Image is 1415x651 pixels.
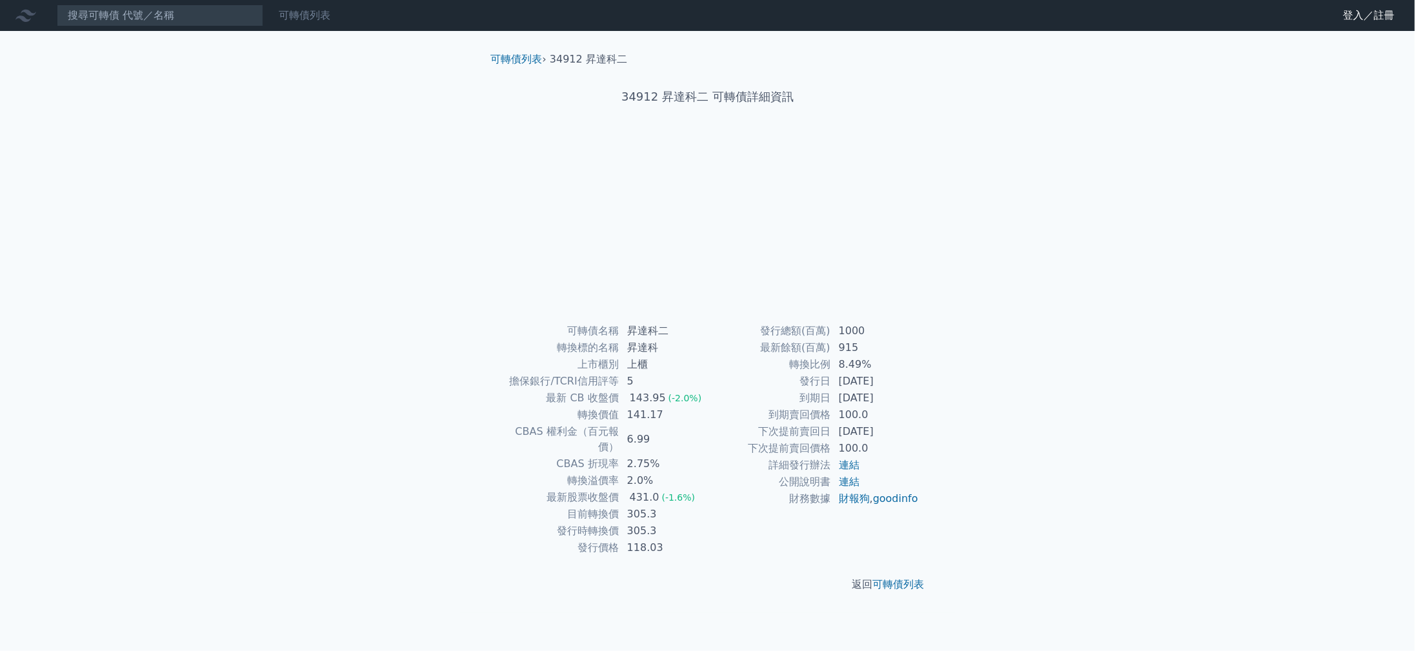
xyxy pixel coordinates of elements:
td: 100.0 [831,440,919,457]
td: 可轉債名稱 [496,323,619,339]
td: 詳細發行辦法 [708,457,831,474]
td: , [831,490,919,507]
td: 100.0 [831,406,919,423]
div: 143.95 [627,390,668,406]
td: 8.49% [831,356,919,373]
iframe: Chat Widget [1350,589,1415,651]
a: 可轉債列表 [873,578,925,590]
td: 最新 CB 收盤價 [496,390,619,406]
td: 轉換價值 [496,406,619,423]
td: 305.3 [619,506,708,523]
a: 登入／註冊 [1332,5,1405,26]
td: 141.17 [619,406,708,423]
td: 昇達科 [619,339,708,356]
div: 聊天小工具 [1350,589,1415,651]
td: 下次提前賣回日 [708,423,831,440]
span: (-1.6%) [662,492,696,503]
a: 連結 [839,459,859,471]
td: 1000 [831,323,919,339]
a: 可轉債列表 [491,53,543,65]
td: 到期日 [708,390,831,406]
td: 轉換溢價率 [496,472,619,489]
td: 下次提前賣回價格 [708,440,831,457]
a: goodinfo [873,492,918,505]
td: 發行時轉換價 [496,523,619,539]
td: 目前轉換價 [496,506,619,523]
td: 5 [619,373,708,390]
td: [DATE] [831,423,919,440]
td: 上櫃 [619,356,708,373]
a: 財報狗 [839,492,870,505]
input: 搜尋可轉債 代號／名稱 [57,5,263,26]
td: CBAS 折現率 [496,456,619,472]
a: 連結 [839,476,859,488]
td: 2.75% [619,456,708,472]
td: 2.0% [619,472,708,489]
div: 431.0 [627,490,662,505]
td: 到期賣回價格 [708,406,831,423]
td: 上市櫃別 [496,356,619,373]
td: 最新股票收盤價 [496,489,619,506]
td: [DATE] [831,390,919,406]
li: 34912 昇達科二 [550,52,627,67]
td: 轉換比例 [708,356,831,373]
p: 返回 [481,577,935,592]
span: (-2.0%) [668,393,702,403]
td: 305.3 [619,523,708,539]
td: 6.99 [619,423,708,456]
td: 發行總額(百萬) [708,323,831,339]
td: 財務數據 [708,490,831,507]
td: 昇達科二 [619,323,708,339]
td: CBAS 權利金（百元報價） [496,423,619,456]
td: 公開說明書 [708,474,831,490]
td: 最新餘額(百萬) [708,339,831,356]
td: [DATE] [831,373,919,390]
li: › [491,52,547,67]
a: 可轉債列表 [279,9,330,21]
td: 發行價格 [496,539,619,556]
td: 轉換標的名稱 [496,339,619,356]
td: 915 [831,339,919,356]
td: 擔保銀行/TCRI信用評等 [496,373,619,390]
h1: 34912 昇達科二 可轉債詳細資訊 [481,88,935,106]
td: 118.03 [619,539,708,556]
td: 發行日 [708,373,831,390]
